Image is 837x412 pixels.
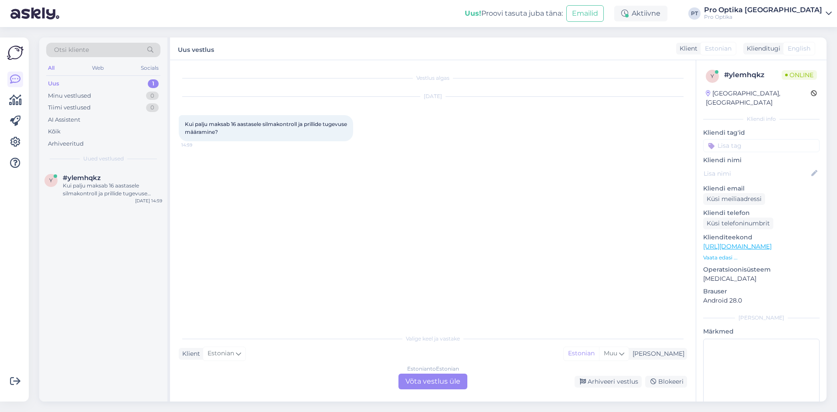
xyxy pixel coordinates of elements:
div: Valige keel ja vastake [179,335,687,343]
div: AI Assistent [48,116,80,124]
p: Operatsioonisüsteem [703,265,820,274]
span: Kui palju maksab 16 aastasele silmakontroll ja prillide tugevuse määramine? [185,121,348,135]
span: Otsi kliente [54,45,89,54]
div: 0 [146,92,159,100]
a: Pro Optika [GEOGRAPHIC_DATA]Pro Optika [704,7,832,20]
div: Uus [48,79,59,88]
div: Klient [676,44,697,53]
p: Kliendi nimi [703,156,820,165]
span: #ylemhqkz [63,174,101,182]
div: PT [688,7,701,20]
input: Lisa nimi [704,169,810,178]
p: Kliendi tag'id [703,128,820,137]
span: y [49,177,53,184]
span: 14:59 [181,142,214,148]
div: [DATE] 14:59 [135,197,162,204]
label: Uus vestlus [178,43,214,54]
span: Uued vestlused [83,155,124,163]
button: Emailid [566,5,604,22]
div: Arhiveeritud [48,140,84,148]
div: Võta vestlus üle [398,374,467,389]
span: Estonian [208,349,234,358]
div: Arhiveeri vestlus [575,376,642,388]
p: Kliendi telefon [703,208,820,218]
p: Brauser [703,287,820,296]
p: Klienditeekond [703,233,820,242]
div: 0 [146,103,159,112]
p: Kliendi email [703,184,820,193]
div: Proovi tasuta juba täna: [465,8,563,19]
div: Klient [179,349,200,358]
p: Android 28.0 [703,296,820,305]
div: Vestlus algas [179,74,687,82]
p: Vaata edasi ... [703,254,820,262]
div: Pro Optika [704,14,822,20]
div: Socials [139,62,160,74]
span: Online [782,70,817,80]
div: [GEOGRAPHIC_DATA], [GEOGRAPHIC_DATA] [706,89,811,107]
div: Kliendi info [703,115,820,123]
p: Märkmed [703,327,820,336]
div: Estonian to Estonian [407,365,459,373]
div: Kui palju maksab 16 aastasele silmakontroll ja prillide tugevuse määramine? [63,182,162,197]
div: 1 [148,79,159,88]
div: Web [90,62,105,74]
div: Küsi meiliaadressi [703,193,765,205]
img: Askly Logo [7,44,24,61]
input: Lisa tag [703,139,820,152]
div: [DATE] [179,92,687,100]
span: Muu [604,349,617,357]
div: [PERSON_NAME] [629,349,684,358]
div: # ylemhqkz [724,70,782,80]
p: [MEDICAL_DATA] [703,274,820,283]
a: [URL][DOMAIN_NAME] [703,242,772,250]
div: Pro Optika [GEOGRAPHIC_DATA] [704,7,822,14]
div: Kõik [48,127,61,136]
div: Minu vestlused [48,92,91,100]
div: Klienditugi [743,44,780,53]
div: Aktiivne [614,6,667,21]
div: Küsi telefoninumbrit [703,218,773,229]
div: Estonian [564,347,599,360]
div: [PERSON_NAME] [703,314,820,322]
b: Uus! [465,9,481,17]
div: All [46,62,56,74]
span: Estonian [705,44,732,53]
div: Blokeeri [645,376,687,388]
span: y [711,73,714,79]
div: Tiimi vestlused [48,103,91,112]
span: English [788,44,810,53]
